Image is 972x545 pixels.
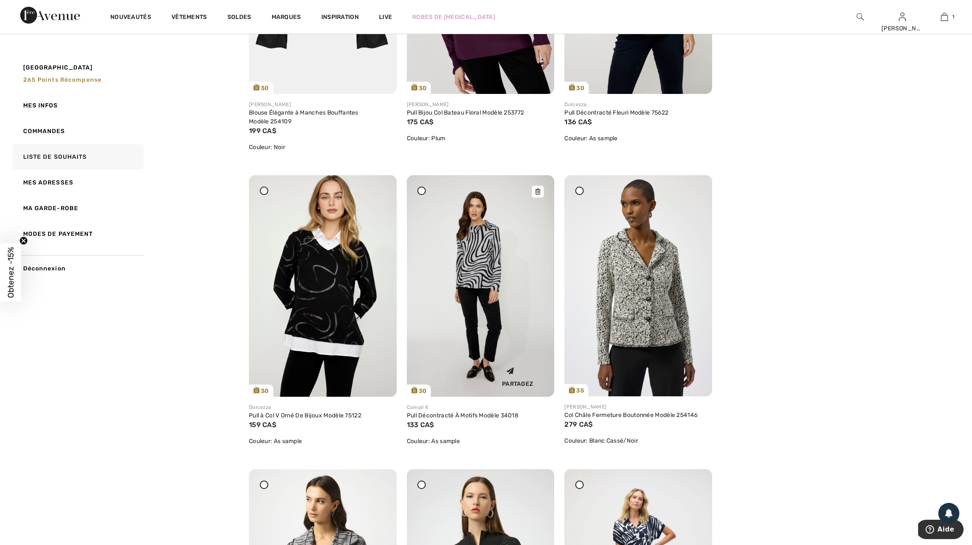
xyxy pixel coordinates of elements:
[249,175,397,397] a: 30
[564,134,712,143] div: Couleur: As sample
[379,13,392,21] a: Live
[407,421,434,429] span: 133 CA$
[249,437,397,446] div: Couleur: As sample
[407,403,555,411] div: Compli K
[407,175,555,397] img: compli-k-tops-as-sample_34018_1_92f8_search.jpg
[407,101,555,108] div: [PERSON_NAME]
[23,63,93,72] span: [GEOGRAPHIC_DATA]
[249,143,397,152] div: Couleur: Noir
[407,175,555,397] a: 30
[407,109,524,116] a: Pull Bijou Col Bateau Floral Modèle 253772
[564,403,712,411] div: [PERSON_NAME]
[924,12,965,22] a: 1
[11,195,144,221] a: Ma garde-robe
[564,411,697,419] a: Col Châle Fermeture Boutonnée Modèle 254146
[564,118,592,126] span: 136 CA$
[564,175,712,396] a: 35
[899,13,906,21] a: Se connecter
[19,237,28,245] button: Close teaser
[11,255,144,281] a: Déconnexion
[407,118,434,126] span: 175 CA$
[564,436,712,445] div: Couleur: Blanc Cassé/Noir
[407,412,518,419] a: Pull Décontracté À Motifs Modèle 34018
[11,221,144,247] a: Modes de payement
[249,101,397,108] div: [PERSON_NAME]
[487,361,548,390] div: Partagez
[564,420,593,428] span: 279 CA$
[110,13,151,22] a: Nouveautés
[952,13,954,21] span: 1
[407,437,555,446] div: Couleur: As sample
[23,76,102,83] span: 265 Points récompense
[249,421,276,429] span: 159 CA$
[249,109,358,125] a: Blouse Élégante à Manches Bouffantes Modèle 254109
[20,7,80,24] img: 1ère Avenue
[11,144,144,170] a: Liste de souhaits
[6,247,16,298] span: Obtenez -15%
[249,403,397,411] div: Dolcezza
[227,13,251,22] a: Soldes
[564,175,712,396] img: joseph-ribkoff-jackets-blazers-off-white-black_254146a_3_a638_search.jpg
[564,109,668,116] a: Pull Décontracté Fleuri Modèle 75622
[412,13,495,21] a: Robes de [MEDICAL_DATA]
[321,13,359,22] span: Inspiration
[564,101,712,108] div: Dolcezza
[881,24,923,33] div: [PERSON_NAME]
[249,127,276,135] span: 199 CA$
[857,12,864,22] img: recherche
[918,520,964,541] iframe: Ouvre un widget dans lequel vous pouvez trouver plus d’informations
[249,175,397,397] img: dolcezza-tops-as-sample_75122_1_8a39_search.jpg
[272,13,301,22] a: Marques
[249,412,361,419] a: Pull à Col V Orné De Bijoux Modèle 75122
[11,170,144,195] a: Mes adresses
[941,12,948,22] img: Mon panier
[11,93,144,118] a: Mes infos
[899,12,906,22] img: Mes infos
[407,134,555,143] div: Couleur: Plum
[171,13,207,22] a: Vêtements
[11,118,144,144] a: Commandes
